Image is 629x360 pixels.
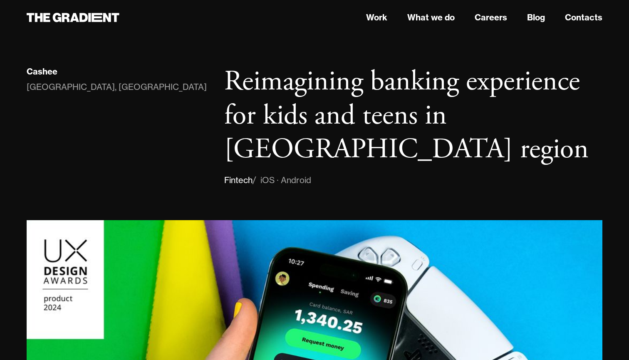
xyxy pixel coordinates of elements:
[565,11,602,24] a: Contacts
[527,11,545,24] a: Blog
[366,11,387,24] a: Work
[475,11,507,24] a: Careers
[27,80,207,94] div: [GEOGRAPHIC_DATA], [GEOGRAPHIC_DATA]
[407,11,455,24] a: What we do
[27,66,57,77] div: Cashee
[224,65,602,167] h1: Reimagining banking experience for kids and teens in [GEOGRAPHIC_DATA] region
[224,174,253,187] div: Fintech
[253,174,311,187] div: / iOS · Android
